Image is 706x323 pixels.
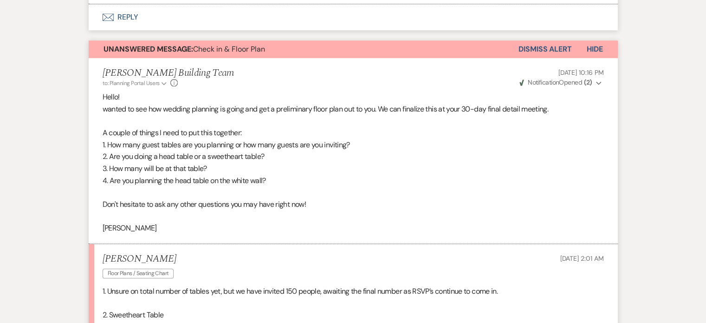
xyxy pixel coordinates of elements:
span: 4. Are you planning the head table on the white wall? [103,176,266,185]
p: 2. Sweetheart Table [103,309,604,321]
h5: [PERSON_NAME] Building Team [103,67,234,79]
span: [PERSON_NAME] [103,223,157,233]
span: Floor Plans / Seating Chart [103,269,174,278]
span: [DATE] 10:16 PM [558,68,604,77]
span: Opened [519,78,592,86]
button: Dismiss Alert [518,40,572,58]
span: to: Planning Portal Users [103,79,160,87]
button: to: Planning Portal Users [103,79,168,87]
span: 3. How many will be at that table? [103,164,207,173]
button: Hide [572,40,618,58]
span: Hello! [103,92,120,102]
button: Reply [89,4,618,30]
strong: Unanswered Message: [104,44,193,54]
span: A couple of things I need to put this together: [103,128,242,138]
span: Don't hesitate to ask any other questions you may have right now! [103,199,306,209]
p: 1. Unsure on total number of tables yet, but we have invited 150 people, awaiting the final numbe... [103,285,604,297]
h5: [PERSON_NAME] [103,253,179,265]
span: wanted to see how wedding planning is going and get a preliminary floor plan out to you. We can f... [103,104,549,114]
button: Unanswered Message:Check in & Floor Plan [89,40,518,58]
span: Check in & Floor Plan [104,44,265,54]
span: [DATE] 2:01 AM [560,254,603,263]
span: 1. How many guest tables are you planning or how many guests are you inviting? [103,140,350,150]
span: Notification [528,78,559,86]
span: Hide [587,44,603,54]
button: NotificationOpened (2) [518,78,604,87]
span: 2. Are you doing a head table or a sweetheart table? [103,152,265,161]
strong: ( 2 ) [583,78,592,86]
